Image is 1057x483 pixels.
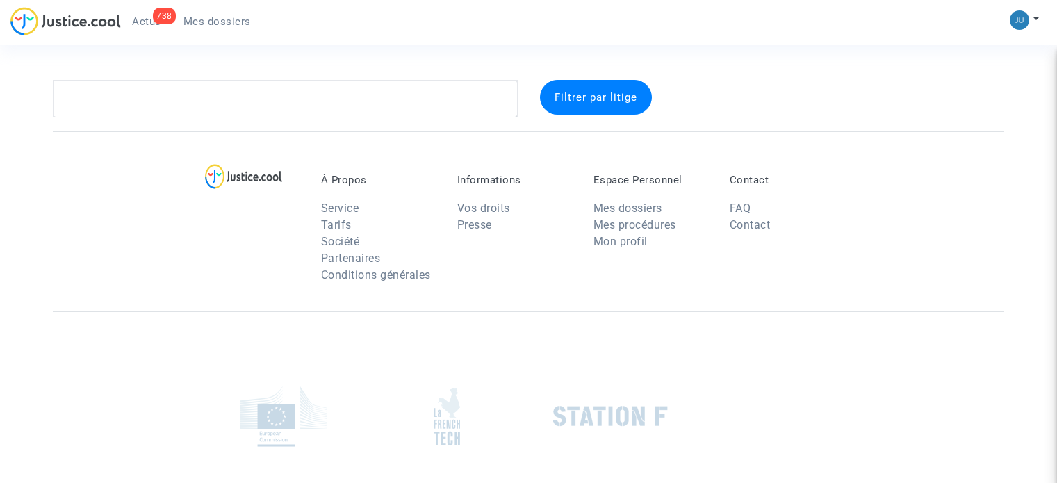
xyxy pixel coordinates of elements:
[172,11,262,32] a: Mes dossiers
[457,174,573,186] p: Informations
[434,387,460,446] img: french_tech.png
[321,252,381,265] a: Partenaires
[593,235,648,248] a: Mon profil
[555,91,637,104] span: Filtrer par litige
[240,386,327,447] img: europe_commision.png
[10,7,121,35] img: jc-logo.svg
[183,15,251,28] span: Mes dossiers
[321,235,360,248] a: Société
[321,202,359,215] a: Service
[321,174,436,186] p: À Propos
[730,218,771,231] a: Contact
[593,174,709,186] p: Espace Personnel
[153,8,176,24] div: 738
[321,268,431,281] a: Conditions générales
[730,202,751,215] a: FAQ
[593,218,676,231] a: Mes procédures
[321,218,352,231] a: Tarifs
[121,11,172,32] a: 738Actus
[593,202,662,215] a: Mes dossiers
[730,174,845,186] p: Contact
[132,15,161,28] span: Actus
[457,218,492,231] a: Presse
[1010,10,1029,30] img: b1d492b86f2d46b947859bee3e508d1e
[205,164,282,189] img: logo-lg.svg
[457,202,510,215] a: Vos droits
[553,406,668,427] img: stationf.png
